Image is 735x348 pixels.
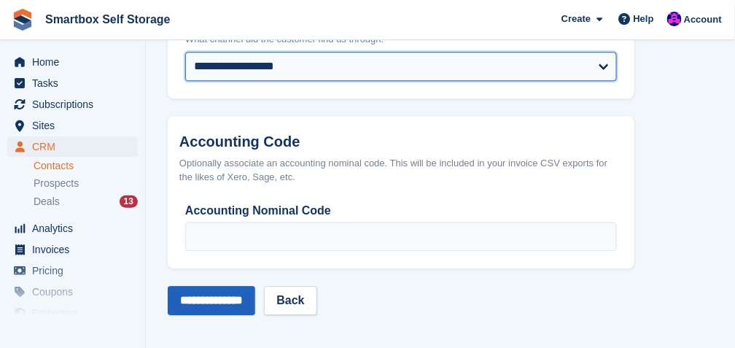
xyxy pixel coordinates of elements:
[32,260,120,281] span: Pricing
[7,303,138,323] a: menu
[34,195,60,209] span: Deals
[7,282,138,302] a: menu
[7,115,138,136] a: menu
[120,196,138,208] div: 13
[34,194,138,209] a: Deals 13
[7,94,138,115] a: menu
[7,52,138,72] a: menu
[32,218,120,239] span: Analytics
[34,159,138,173] a: Contacts
[634,12,654,26] span: Help
[185,202,617,220] label: Accounting Nominal Code
[264,286,316,315] a: Back
[32,282,120,302] span: Coupons
[561,12,591,26] span: Create
[34,176,138,191] a: Prospects
[7,73,138,93] a: menu
[32,303,120,323] span: Protection
[32,94,120,115] span: Subscriptions
[32,115,120,136] span: Sites
[7,218,138,239] a: menu
[32,73,120,93] span: Tasks
[684,12,722,27] span: Account
[32,52,120,72] span: Home
[32,136,120,157] span: CRM
[7,239,138,260] a: menu
[667,12,682,26] img: Sam Austin
[7,136,138,157] a: menu
[39,7,176,31] a: Smartbox Self Storage
[179,156,623,185] div: Optionally associate an accounting nominal code. This will be included in your invoice CSV export...
[179,134,623,150] h2: Accounting Code
[7,260,138,281] a: menu
[34,177,79,190] span: Prospects
[12,9,34,31] img: stora-icon-8386f47178a22dfd0bd8f6a31ec36ba5ce8667c1dd55bd0f319d3a0aa187defe.svg
[32,239,120,260] span: Invoices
